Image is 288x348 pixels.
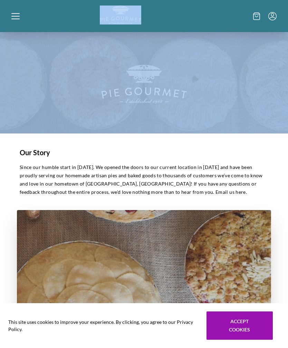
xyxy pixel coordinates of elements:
a: Logo [100,19,141,26]
span: This site uses cookies to improve your experience. By clicking, you agree to our Privacy Policy. [8,318,197,333]
button: Menu [268,12,277,20]
h1: Our Story [20,147,268,158]
img: logo [100,6,141,24]
button: Accept cookies [207,311,273,340]
p: Since our humble start in [DATE]. We opened the doors to our current location in [DATE] and have ... [20,163,268,196]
